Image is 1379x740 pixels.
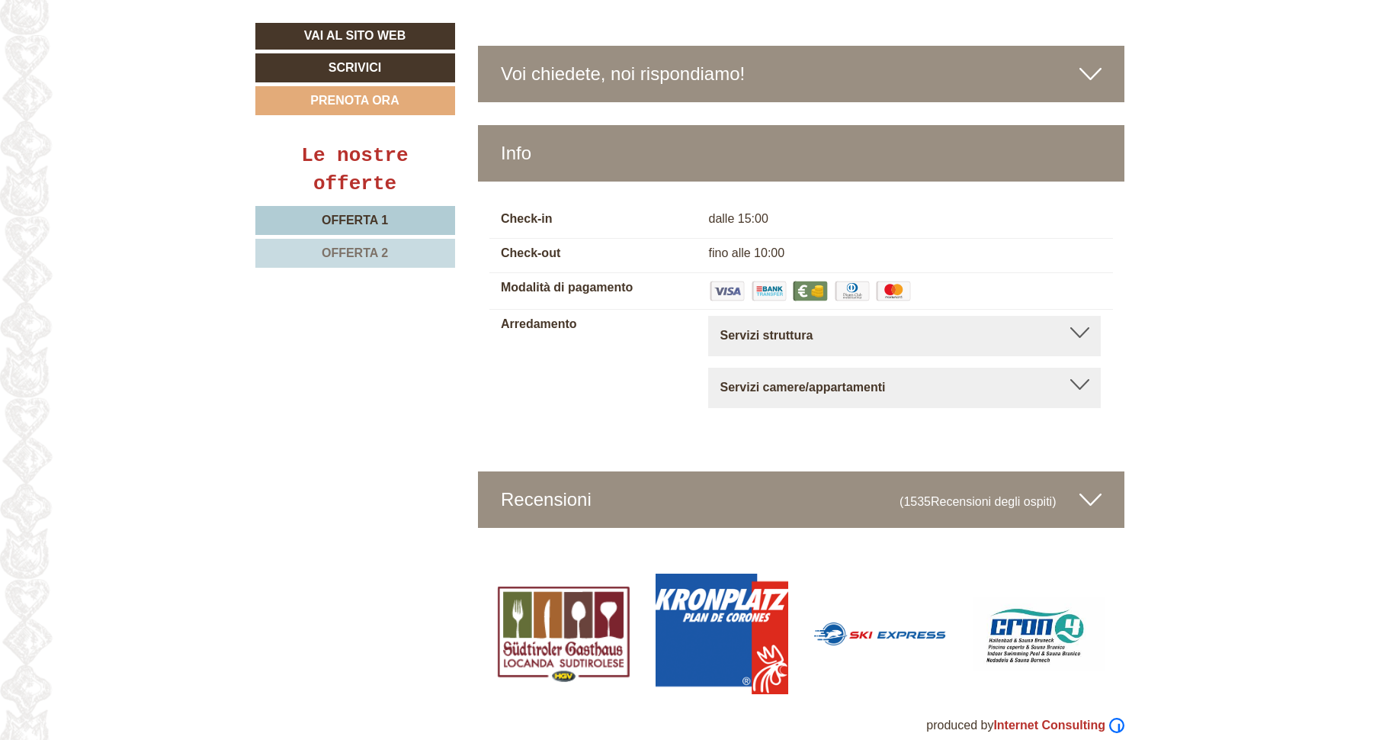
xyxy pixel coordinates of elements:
[478,46,1124,102] div: Voi chiedete, noi rispondiamo!
[833,279,871,303] img: Diners Club
[931,495,1052,508] span: Recensioni degli ospiti
[993,719,1105,732] b: Internet Consulting
[501,211,553,228] label: Check-in
[720,381,885,394] b: Servizi camere/appartamenti
[791,279,829,303] img: Contanti
[255,717,1124,735] div: produced by
[478,471,1124,528] div: Recensioni
[708,279,746,303] img: Visa
[993,719,1124,732] a: Internet Consulting
[501,279,633,297] label: Modalità di pagamento
[322,246,388,259] span: Offerta 2
[874,279,912,303] img: Maestro
[697,245,1112,262] div: fino alle 10:00
[255,86,455,115] a: Prenota ora
[255,142,455,198] div: Le nostre offerte
[1109,718,1124,733] img: Logo Internet Consulting
[255,53,455,82] a: Scrivici
[900,495,1056,508] small: (1535 )
[720,329,813,342] b: Servizi struttura
[322,214,388,227] span: Offerta 1
[501,316,577,333] label: Arredamento
[697,211,1112,228] div: dalle 15:00
[501,245,560,262] label: Check-out
[750,279,788,303] img: Bonifico bancario
[255,23,455,50] a: Vai al sito web
[478,125,1124,182] div: Info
